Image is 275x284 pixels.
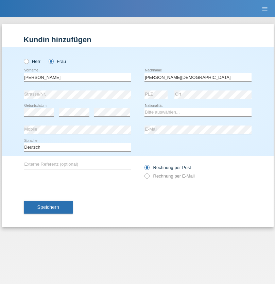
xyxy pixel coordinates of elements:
label: Rechnung per Post [144,165,191,170]
a: menu [258,6,272,11]
input: Rechnung per Post [144,165,149,173]
button: Speichern [24,201,73,214]
label: Herr [24,59,41,64]
input: Herr [24,59,28,63]
h1: Kundin hinzufügen [24,35,252,44]
span: Speichern [37,204,59,210]
i: menu [261,5,268,12]
label: Frau [49,59,66,64]
label: Rechnung per E-Mail [144,173,195,179]
input: Frau [49,59,53,63]
input: Rechnung per E-Mail [144,173,149,182]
